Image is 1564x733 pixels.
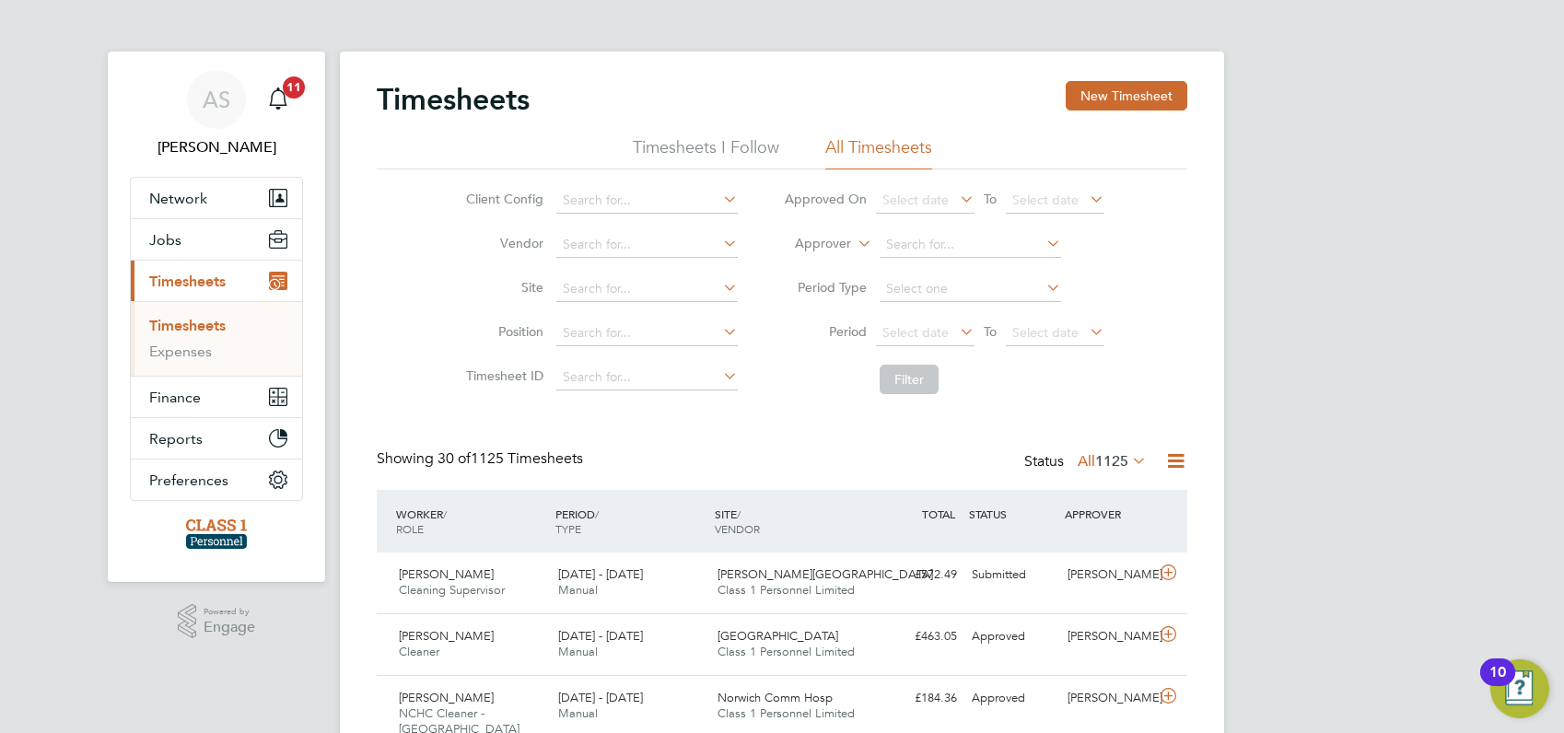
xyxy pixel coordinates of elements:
[869,560,964,590] div: £572.49
[399,644,439,659] span: Cleaner
[768,235,851,253] label: Approver
[1024,449,1150,475] div: Status
[438,449,583,468] span: 1125 Timesheets
[718,705,855,721] span: Class 1 Personnel Limited
[461,279,543,296] label: Site
[149,190,207,207] span: Network
[978,187,1002,211] span: To
[633,136,779,169] li: Timesheets I Follow
[443,506,447,521] span: /
[555,521,581,536] span: TYPE
[204,604,255,620] span: Powered by
[1095,452,1128,471] span: 1125
[882,324,949,341] span: Select date
[399,628,494,644] span: [PERSON_NAME]
[1060,497,1156,530] div: APPROVER
[131,261,302,301] button: Timesheets
[204,620,255,635] span: Engage
[461,323,543,340] label: Position
[149,317,226,334] a: Timesheets
[178,604,256,639] a: Powered byEngage
[551,497,710,545] div: PERIOD
[882,192,949,208] span: Select date
[1066,81,1187,111] button: New Timesheet
[377,449,587,469] div: Showing
[1490,659,1549,718] button: Open Resource Center, 10 new notifications
[399,690,494,705] span: [PERSON_NAME]
[978,320,1002,343] span: To
[131,418,302,459] button: Reports
[131,219,302,260] button: Jobs
[203,87,230,111] span: AS
[186,519,248,549] img: class1personnel-logo-retina.png
[710,497,870,545] div: SITE
[595,506,599,521] span: /
[149,471,228,489] span: Preferences
[869,622,964,652] div: £463.05
[461,191,543,207] label: Client Config
[556,365,738,390] input: Search for...
[880,232,1061,258] input: Search for...
[260,70,297,129] a: 11
[461,367,543,384] label: Timesheet ID
[131,301,302,376] div: Timesheets
[399,566,494,582] span: [PERSON_NAME]
[131,178,302,218] button: Network
[131,460,302,500] button: Preferences
[149,231,181,249] span: Jobs
[149,430,203,448] span: Reports
[556,188,738,214] input: Search for...
[964,622,1060,652] div: Approved
[438,449,471,468] span: 30 of
[391,497,551,545] div: WORKER
[784,323,867,340] label: Period
[1060,560,1156,590] div: [PERSON_NAME]
[784,279,867,296] label: Period Type
[1012,192,1079,208] span: Select date
[149,343,212,360] a: Expenses
[964,683,1060,714] div: Approved
[737,506,741,521] span: /
[377,81,530,118] h2: Timesheets
[131,377,302,417] button: Finance
[108,52,325,582] nav: Main navigation
[558,566,643,582] span: [DATE] - [DATE]
[558,628,643,644] span: [DATE] - [DATE]
[718,566,933,582] span: [PERSON_NAME][GEOGRAPHIC_DATA]
[825,136,932,169] li: All Timesheets
[558,705,598,721] span: Manual
[964,560,1060,590] div: Submitted
[556,232,738,258] input: Search for...
[1489,672,1506,696] div: 10
[880,365,939,394] button: Filter
[1060,622,1156,652] div: [PERSON_NAME]
[396,521,424,536] span: ROLE
[922,506,955,521] span: TOTAL
[964,497,1060,530] div: STATUS
[283,76,305,99] span: 11
[399,582,505,598] span: Cleaning Supervisor
[149,273,226,290] span: Timesheets
[558,644,598,659] span: Manual
[1060,683,1156,714] div: [PERSON_NAME]
[130,519,303,549] a: Go to home page
[1012,324,1079,341] span: Select date
[558,690,643,705] span: [DATE] - [DATE]
[869,683,964,714] div: £184.36
[718,644,855,659] span: Class 1 Personnel Limited
[556,320,738,346] input: Search for...
[715,521,760,536] span: VENDOR
[718,690,833,705] span: Norwich Comm Hosp
[880,276,1061,302] input: Select one
[718,628,838,644] span: [GEOGRAPHIC_DATA]
[149,389,201,406] span: Finance
[130,70,303,158] a: AS[PERSON_NAME]
[718,582,855,598] span: Class 1 Personnel Limited
[130,136,303,158] span: Angela Sabaroche
[461,235,543,251] label: Vendor
[556,276,738,302] input: Search for...
[1078,452,1147,471] label: All
[558,582,598,598] span: Manual
[784,191,867,207] label: Approved On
